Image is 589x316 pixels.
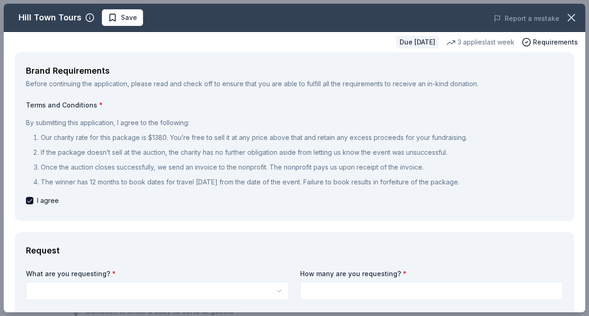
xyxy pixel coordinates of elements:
[26,243,563,258] div: Request
[41,132,563,143] p: Our charity rate for this package is $1380. You’re free to sell it at any price above that and re...
[41,147,563,158] p: If the package doesn’t sell at the auction, the charity has no further obligation aside from lett...
[533,37,578,48] span: Requirements
[102,9,143,26] button: Save
[396,36,439,49] div: Due [DATE]
[26,63,563,78] div: Brand Requirements
[522,37,578,48] button: Requirements
[19,10,81,25] div: Hill Town Tours
[26,117,563,128] p: By submitting this application, I agree to the following:
[26,78,563,89] div: Before continuing the application, please read and check off to ensure that you are able to fulfi...
[494,13,559,24] button: Report a mistake
[121,12,137,23] span: Save
[446,37,514,48] div: 3 applies last week
[41,177,563,188] p: The winner has 12 months to book dates for travel [DATE] from the date of the event. Failure to b...
[26,101,563,110] label: Terms and Conditions
[300,269,563,278] label: How many are you requesting?
[37,195,59,206] span: I agree
[41,162,563,173] p: Once the auction closes successfully, we send an invoice to the nonprofit. The nonprofit pays us ...
[26,269,289,278] label: What are you requesting?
